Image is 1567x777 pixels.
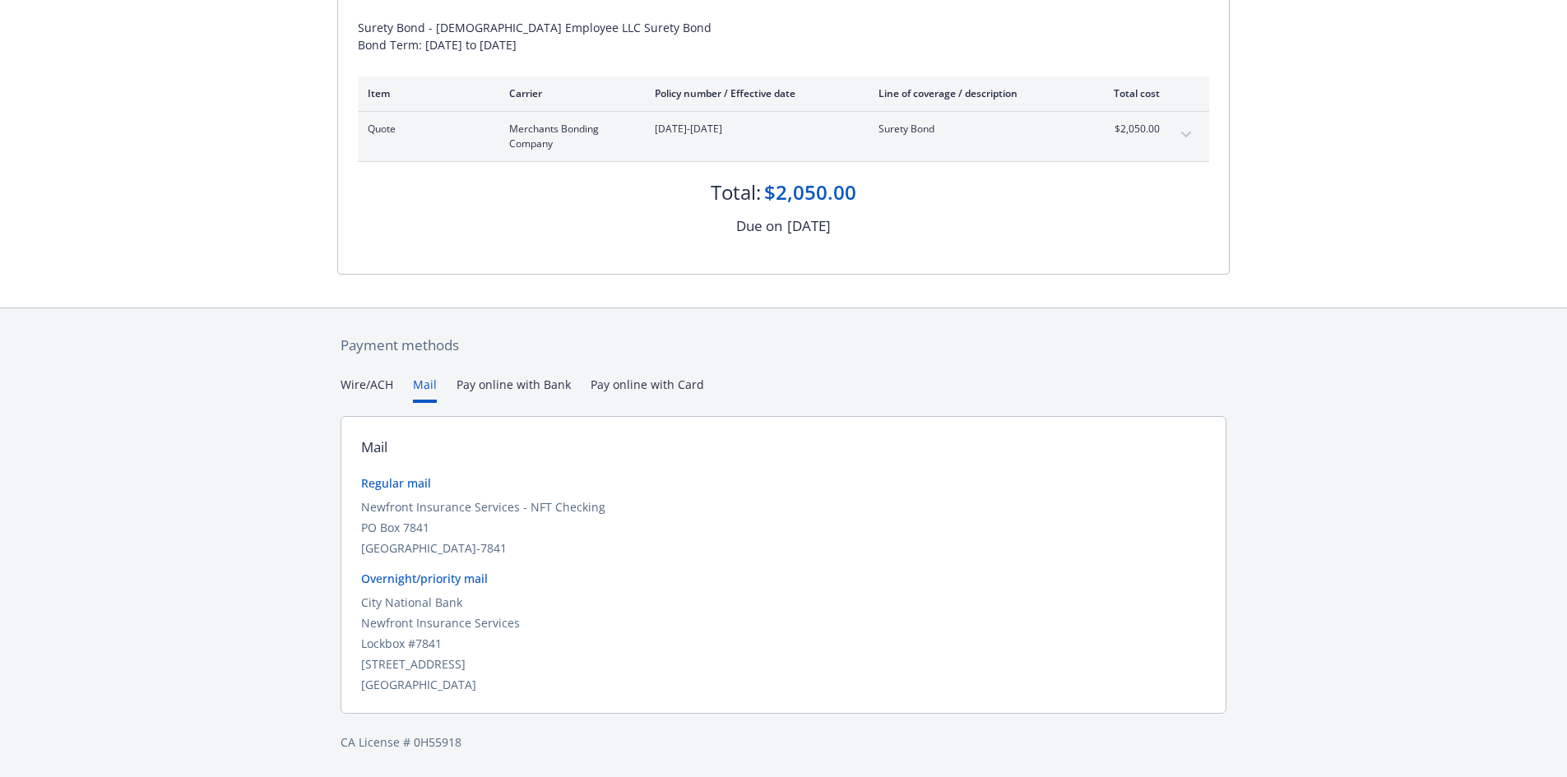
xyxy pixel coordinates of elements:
[361,474,1206,492] div: Regular mail
[591,376,704,403] button: Pay online with Card
[341,376,393,403] button: Wire/ACH
[361,614,1206,631] div: Newfront Insurance Services
[457,376,571,403] button: Pay online with Bank
[787,215,831,237] div: [DATE]
[509,86,628,100] div: Carrier
[1098,122,1160,136] span: $2,050.00
[361,570,1206,587] div: Overnight/priority mail
[361,594,1206,611] div: City National Bank
[368,86,483,100] div: Item
[711,178,761,206] div: Total:
[341,733,1226,751] div: CA License # 0H55918
[879,122,1072,136] span: Surety Bond
[509,122,628,151] span: Merchants Bonding Company
[361,498,1206,516] div: Newfront Insurance Services - NFT Checking
[361,519,1206,536] div: PO Box 7841
[361,539,1206,557] div: [GEOGRAPHIC_DATA]-7841
[361,437,387,458] div: Mail
[1173,122,1199,148] button: expand content
[1098,86,1160,100] div: Total cost
[655,86,852,100] div: Policy number / Effective date
[358,19,1209,53] div: Surety Bond - [DEMOGRAPHIC_DATA] Employee LLC Surety Bond Bond Term: [DATE] to [DATE]
[368,122,483,136] span: Quote
[655,122,852,136] span: [DATE]-[DATE]
[879,86,1072,100] div: Line of coverage / description
[361,655,1206,673] div: [STREET_ADDRESS]
[361,676,1206,693] div: [GEOGRAPHIC_DATA]
[358,112,1209,161] div: QuoteMerchants Bonding Company[DATE]-[DATE]Surety Bond$2,050.00expand content
[341,335,1226,356] div: Payment methods
[764,178,856,206] div: $2,050.00
[413,376,437,403] button: Mail
[736,215,782,237] div: Due on
[361,635,1206,652] div: Lockbox #7841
